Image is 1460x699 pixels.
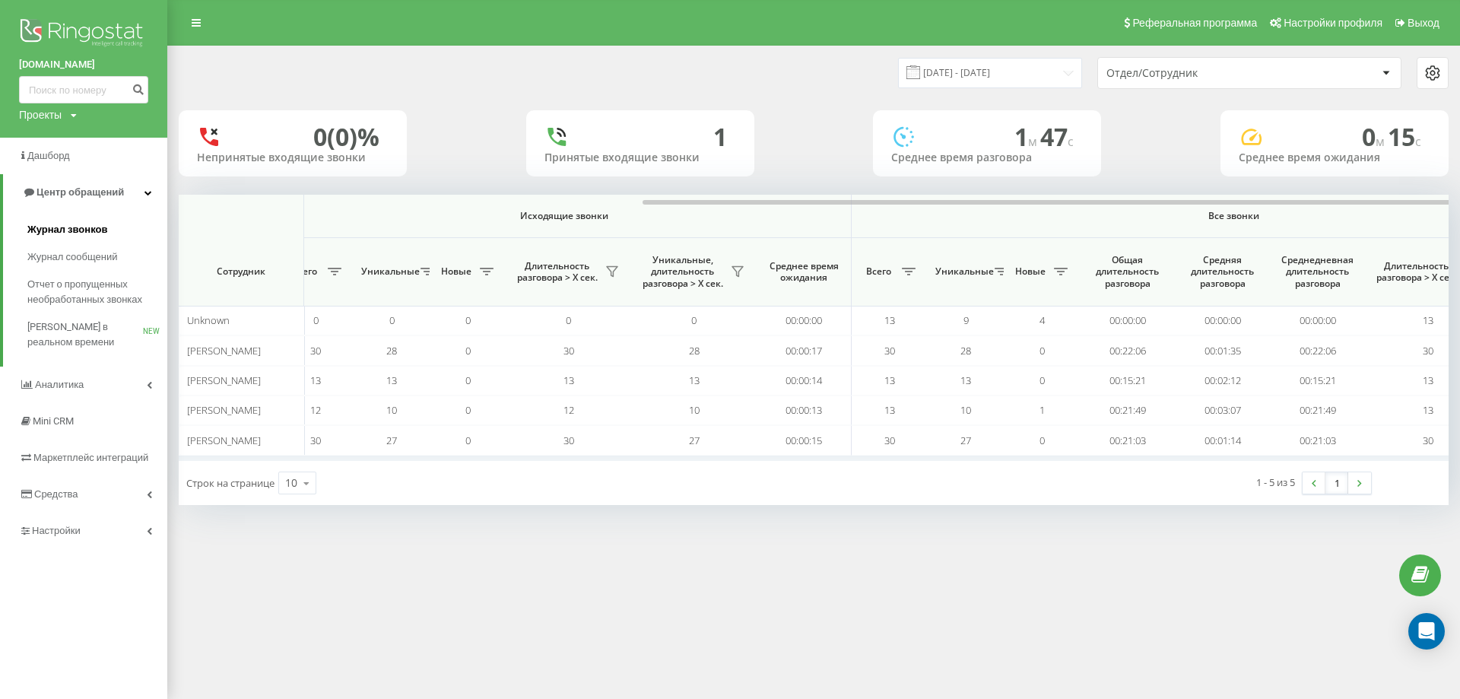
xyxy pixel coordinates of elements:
[1132,17,1257,29] span: Реферальная программа
[935,265,990,278] span: Уникальные
[513,260,601,284] span: Длительность разговора > Х сек.
[566,313,571,327] span: 0
[33,452,148,463] span: Маркетплейс интеграций
[1325,472,1348,494] a: 1
[963,313,969,327] span: 9
[757,335,852,365] td: 00:00:17
[1040,120,1074,153] span: 47
[187,373,261,387] span: [PERSON_NAME]
[1373,260,1460,284] span: Длительность разговора > Х сек.
[310,434,321,447] span: 30
[544,151,736,164] div: Принятые входящие звонки
[1011,265,1049,278] span: Новые
[1388,120,1421,153] span: 15
[1376,133,1388,150] span: м
[757,396,852,425] td: 00:00:13
[386,373,397,387] span: 13
[884,403,895,417] span: 13
[386,344,397,357] span: 28
[1039,403,1045,417] span: 1
[1270,335,1365,365] td: 00:22:06
[884,434,895,447] span: 30
[1423,373,1433,387] span: 13
[1091,254,1163,290] span: Общая длительность разговора
[563,403,574,417] span: 12
[1106,67,1288,80] div: Отдел/Сотрудник
[187,403,261,417] span: [PERSON_NAME]
[713,122,727,151] div: 1
[34,488,78,500] span: Средства
[386,434,397,447] span: 27
[859,265,897,278] span: Всего
[884,313,895,327] span: 13
[313,122,379,151] div: 0 (0)%
[187,313,230,327] span: Unknown
[32,525,81,536] span: Настройки
[1080,425,1175,455] td: 00:21:03
[1415,133,1421,150] span: c
[1281,254,1354,290] span: Среднедневная длительность разговора
[35,379,84,390] span: Аналитика
[465,313,471,327] span: 0
[689,403,700,417] span: 10
[1423,403,1433,417] span: 13
[1270,306,1365,335] td: 00:00:00
[960,434,971,447] span: 27
[691,313,697,327] span: 0
[1028,133,1040,150] span: м
[197,151,389,164] div: Непринятые входящие звонки
[27,243,167,271] a: Журнал сообщений
[313,313,319,327] span: 0
[187,344,261,357] span: [PERSON_NAME]
[960,403,971,417] span: 10
[465,344,471,357] span: 0
[1080,366,1175,396] td: 00:15:21
[757,306,852,335] td: 00:00:00
[1175,335,1270,365] td: 00:01:35
[1270,366,1365,396] td: 00:15:21
[1014,120,1040,153] span: 1
[36,186,124,198] span: Центр обращений
[465,434,471,447] span: 0
[313,210,816,222] span: Исходящие звонки
[689,344,700,357] span: 28
[27,271,167,313] a: Отчет о пропущенных необработанных звонках
[1256,475,1295,490] div: 1 - 5 из 5
[27,313,167,356] a: [PERSON_NAME] в реальном времениNEW
[1408,613,1445,650] div: Open Intercom Messenger
[1362,120,1388,153] span: 0
[1270,396,1365,425] td: 00:21:49
[1175,366,1270,396] td: 00:02:12
[1039,434,1045,447] span: 0
[465,373,471,387] span: 0
[1175,425,1270,455] td: 00:01:14
[27,150,70,161] span: Дашборд
[960,373,971,387] span: 13
[689,373,700,387] span: 13
[285,265,323,278] span: Всего
[310,344,321,357] span: 30
[19,57,148,72] a: [DOMAIN_NAME]
[1270,425,1365,455] td: 00:21:03
[1068,133,1074,150] span: c
[27,222,107,237] span: Журнал звонков
[1080,306,1175,335] td: 00:00:00
[884,344,895,357] span: 30
[563,344,574,357] span: 30
[27,319,143,350] span: [PERSON_NAME] в реальном времени
[1423,434,1433,447] span: 30
[1039,373,1045,387] span: 0
[1408,17,1439,29] span: Выход
[1175,396,1270,425] td: 00:03:07
[186,476,275,490] span: Строк на странице
[1080,396,1175,425] td: 00:21:49
[689,434,700,447] span: 27
[768,260,839,284] span: Среднее время ожидания
[19,15,148,53] img: Ringostat logo
[310,403,321,417] span: 12
[1175,306,1270,335] td: 00:00:00
[563,373,574,387] span: 13
[33,415,74,427] span: Mini CRM
[285,475,297,491] div: 10
[1239,151,1430,164] div: Среднее время ожидания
